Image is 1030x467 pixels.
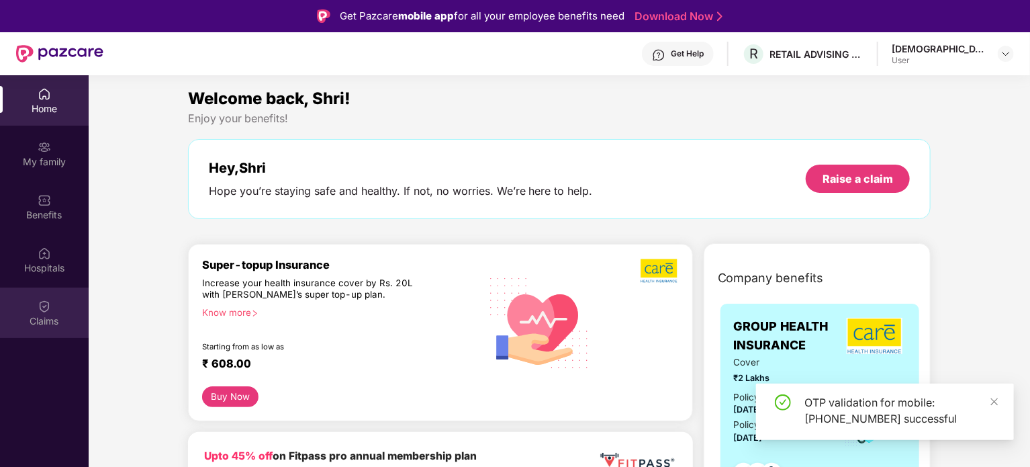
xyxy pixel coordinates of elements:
span: close [990,397,999,407]
div: Enjoy your benefits! [188,112,931,126]
div: [DEMOGRAPHIC_DATA] [892,42,986,55]
strong: mobile app [398,9,454,22]
img: svg+xml;base64,PHN2ZyBpZD0iSG9tZSIgeG1sbnM9Imh0dHA6Ly93d3cudzMub3JnLzIwMDAvc3ZnIiB3aWR0aD0iMjAiIG... [38,87,51,101]
b: Upto 45% off [204,450,273,462]
div: Raise a claim [823,171,893,186]
span: Welcome back, Shri! [188,89,350,108]
div: RETAIL ADVISING SERVICES LLP [769,48,863,60]
div: OTP validation for mobile: [PHONE_NUMBER] successful [804,394,998,427]
img: svg+xml;base64,PHN2ZyB4bWxucz0iaHR0cDovL3d3dy53My5vcmcvMjAwMC9zdmciIHhtbG5zOnhsaW5rPSJodHRwOi8vd3... [480,261,600,383]
img: b5dec4f62d2307b9de63beb79f102df3.png [641,258,679,284]
img: New Pazcare Logo [16,45,103,62]
div: Policy issued [734,390,790,405]
div: Hey, Shri [209,160,593,176]
span: check-circle [775,394,791,411]
img: svg+xml;base64,PHN2ZyBpZD0iRHJvcGRvd24tMzJ4MzIiIHhtbG5zPSJodHRwOi8vd3d3LnczLm9yZy8yMDAwL3N2ZyIgd2... [1000,48,1011,59]
img: svg+xml;base64,PHN2ZyBpZD0iQmVuZWZpdHMiIHhtbG5zPSJodHRwOi8vd3d3LnczLm9yZy8yMDAwL3N2ZyIgd2lkdGg9Ij... [38,194,51,207]
img: svg+xml;base64,PHN2ZyBpZD0iQ2xhaW0iIHhtbG5zPSJodHRwOi8vd3d3LnczLm9yZy8yMDAwL3N2ZyIgd2lkdGg9IjIwIi... [38,300,51,313]
div: Get Help [671,48,704,59]
span: GROUP HEALTH INSURANCE [734,317,844,355]
span: R [749,46,758,62]
img: svg+xml;base64,PHN2ZyB3aWR0aD0iMjAiIGhlaWdodD0iMjAiIHZpZXdCb3g9IjAgMCAyMCAyMCIgZmlsbD0ibm9uZSIgeG... [38,140,51,154]
span: [DATE] [734,405,763,415]
div: Starting from as low as [202,342,423,351]
div: Super-topup Insurance [202,258,480,271]
img: svg+xml;base64,PHN2ZyBpZD0iSGVscC0zMngzMiIgeG1sbnM9Imh0dHA6Ly93d3cudzMub3JnLzIwMDAvc3ZnIiB3aWR0aD... [652,48,665,62]
span: Cover [734,355,826,370]
div: ₹ 608.00 [202,357,467,373]
div: Hope you’re staying safe and healthy. If not, no worries. We’re here to help. [209,184,593,198]
a: Download Now [635,9,718,24]
button: Buy Now [202,386,259,407]
img: svg+xml;base64,PHN2ZyBpZD0iSG9zcGl0YWxzIiB4bWxucz0iaHR0cDovL3d3dy53My5vcmcvMjAwMC9zdmciIHdpZHRoPS... [38,247,51,260]
span: right [251,310,259,317]
img: Logo [317,9,330,23]
span: Company benefits [718,269,824,288]
span: [DATE] [734,433,763,443]
div: Know more [202,307,472,316]
div: Increase your health insurance cover by Rs. 20L with [PERSON_NAME]’s super top-up plan. [202,278,422,302]
span: ₹2 Lakhs [734,372,826,385]
div: Policy Expiry [734,418,789,432]
div: Get Pazcare for all your employee benefits need [340,8,624,24]
img: Stroke [717,9,722,24]
img: insurerLogo [847,318,902,354]
b: on Fitpass pro annual membership plan [204,450,477,462]
div: User [892,55,986,66]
